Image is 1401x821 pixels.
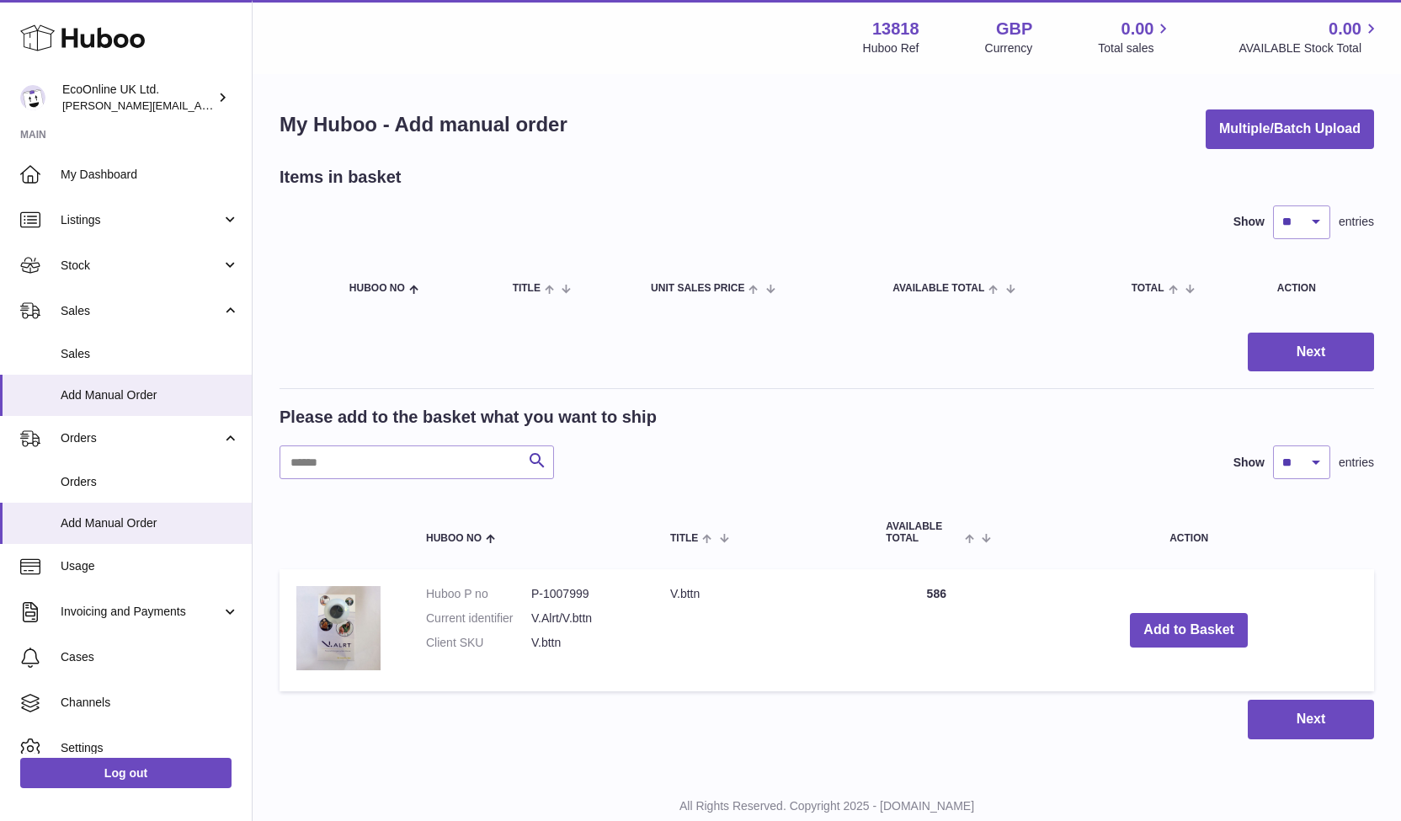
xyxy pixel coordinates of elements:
label: Show [1233,455,1265,471]
a: 0.00 Total sales [1098,18,1173,56]
dt: Huboo P no [426,586,531,602]
span: Title [513,283,541,294]
div: Action [1277,283,1357,294]
span: 0.00 [1329,18,1361,40]
img: alex.doherty@ecoonline.com [20,85,45,110]
span: Stock [61,258,221,274]
button: Next [1248,700,1374,739]
div: Currency [985,40,1033,56]
p: All Rights Reserved. Copyright 2025 - [DOMAIN_NAME] [266,798,1388,814]
button: Multiple/Batch Upload [1206,109,1374,149]
span: My Dashboard [61,167,239,183]
span: Listings [61,212,221,228]
h2: Items in basket [280,166,402,189]
span: AVAILABLE Stock Total [1239,40,1381,56]
span: Channels [61,695,239,711]
span: Huboo no [426,533,482,544]
h2: Please add to the basket what you want to ship [280,406,657,429]
td: 586 [869,569,1004,691]
strong: GBP [996,18,1032,40]
span: [PERSON_NAME][EMAIL_ADDRESS][PERSON_NAME][DOMAIN_NAME] [62,99,428,112]
span: Usage [61,558,239,574]
div: Huboo Ref [863,40,919,56]
span: Settings [61,740,239,756]
a: 0.00 AVAILABLE Stock Total [1239,18,1381,56]
dt: Current identifier [426,610,531,626]
td: V.bttn [653,569,869,691]
dd: V.Alrt/V.bttn [531,610,637,626]
span: Unit Sales Price [651,283,744,294]
div: EcoOnline UK Ltd. [62,82,214,114]
span: Sales [61,303,221,319]
span: Add Manual Order [61,387,239,403]
strong: 13818 [872,18,919,40]
h1: My Huboo - Add manual order [280,111,567,138]
span: AVAILABLE Total [886,521,961,543]
span: Title [670,533,698,544]
span: Cases [61,649,239,665]
span: Total sales [1098,40,1173,56]
button: Add to Basket [1130,613,1248,648]
a: Log out [20,758,232,788]
span: Sales [61,346,239,362]
span: Huboo no [349,283,405,294]
dd: V.bttn [531,635,637,651]
dd: P-1007999 [531,586,637,602]
span: 0.00 [1121,18,1154,40]
dt: Client SKU [426,635,531,651]
th: Action [1004,504,1374,560]
button: Next [1248,333,1374,372]
span: Invoicing and Payments [61,604,221,620]
span: Total [1132,283,1164,294]
span: entries [1339,455,1374,471]
label: Show [1233,214,1265,230]
img: V.bttn [296,586,381,670]
span: Orders [61,430,221,446]
span: entries [1339,214,1374,230]
span: AVAILABLE Total [892,283,984,294]
span: Add Manual Order [61,515,239,531]
span: Orders [61,474,239,490]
